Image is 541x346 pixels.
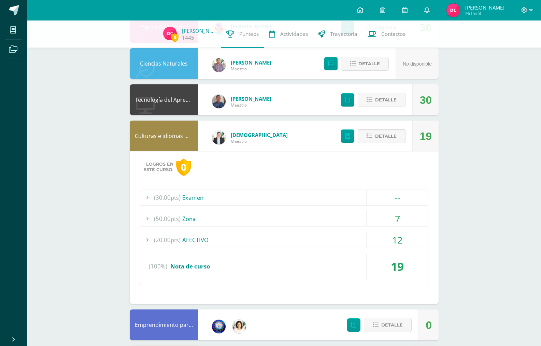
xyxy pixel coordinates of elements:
span: (50.00pts) [154,211,181,226]
span: No disponible [403,61,432,67]
a: Trayectoria [313,20,362,48]
a: [PERSON_NAME] [182,27,216,34]
img: bae459bd0cbb3c6435d31d162aa0c0eb.png [163,27,177,40]
span: [PERSON_NAME] [465,4,504,11]
button: Detalle [358,93,405,107]
div: 7 [367,211,428,226]
span: Detalle [381,319,403,331]
div: Culturas e idiomas mayas Garífuna y Xinca L2 [130,121,198,151]
img: bae459bd0cbb3c6435d31d162aa0c0eb.png [446,3,460,17]
button: Detalle [358,129,405,143]
div: 0 [176,158,191,176]
span: Nota de curso [170,262,210,270]
div: 0 [426,310,432,341]
span: 0 [171,33,179,42]
span: Maestro [231,138,288,144]
span: Trayectoria [330,30,357,38]
span: Maestro [231,102,271,108]
div: 19 [419,121,432,152]
span: (20.00pts) [154,232,181,248]
img: bf66807720f313c6207fc724d78fb4d0.png [212,95,226,108]
img: 7a8e161cab7694f51b452fdf17c6d5da.png [232,320,246,333]
span: Punteos [239,30,259,38]
a: [PERSON_NAME] [231,95,271,102]
span: Detalle [375,130,397,142]
button: Detalle [364,318,412,332]
div: -- [367,190,428,205]
span: (100%) [149,253,167,279]
img: 38991008722c8d66f2d85f4b768620e4.png [212,320,226,333]
a: Punteos [221,20,264,48]
span: Mi Perfil [465,10,504,16]
span: Contactos [381,30,405,38]
div: 30 [419,85,432,115]
img: aa2172f3e2372f881a61fb647ea0edf1.png [212,131,226,144]
span: Maestro [231,66,271,72]
span: Logros en este curso: [143,162,173,172]
span: Detalle [375,94,397,106]
a: Actividades [264,20,313,48]
div: Zona [140,211,428,226]
span: (30.00pts) [154,190,181,205]
a: Contactos [362,20,410,48]
div: AFECTIVO [140,232,428,248]
img: b08e72ae1415402f2c8bd1f3d2cdaa84.png [212,58,226,72]
a: [DEMOGRAPHIC_DATA] [231,132,288,138]
div: Tecnología del Aprendizaje y Comunicación [130,84,198,115]
span: Actividades [280,30,308,38]
div: 12 [367,232,428,248]
div: 19 [367,253,428,279]
a: 1445 [182,34,194,41]
div: Emprendimiento para la Productividad y Desarrollo [130,309,198,340]
button: Detalle [341,57,389,71]
div: Ciencias Naturales [130,48,198,79]
div: Examen [140,190,428,205]
a: [PERSON_NAME] [231,59,271,66]
span: Detalle [358,57,380,70]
